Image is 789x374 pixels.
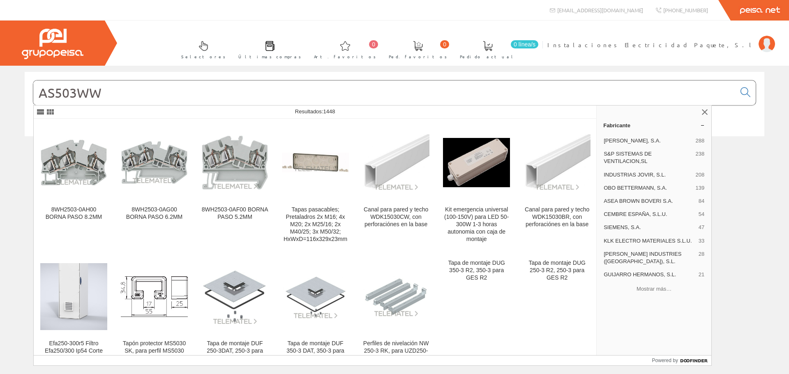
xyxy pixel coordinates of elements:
div: Canal para pared y techo WDK15030CW, con perforaciónes en la base [362,206,429,228]
a: Tapa de montaje DUG 350-3 R2, 350-3 para GES R2 [436,253,517,372]
span: [EMAIL_ADDRESS][DOMAIN_NAME] [557,7,643,14]
span: 0 [369,40,378,48]
span: 21 [699,271,704,278]
span: 139 [695,184,704,192]
div: Canal para pared y techo WDK15030BR, con perforaciónes en la base [524,206,591,228]
a: Tapa de montaje DUF 350-3 DAT, 350-3 para Telitank Tapa de montaje DUF 350-3 DAT, 350-3 para Teli... [275,253,355,372]
a: Perfiles de nivelación NW 250-3 RK, para UZD250-3 Perfiles de nivelación NW 250-3 RK, para UZD250-3 [356,253,436,372]
span: OBO BETTERMANN, S.A. [604,184,692,192]
span: 288 [695,137,704,145]
a: Canal para pared y techo WDK15030CW, con perforaciónes en la base Canal para pared y techo WDK150... [356,119,436,252]
span: 54 [699,211,704,218]
img: Tapón protector MS5030 SK, para perfil MS5030 [121,276,188,317]
input: Buscar... [33,80,736,105]
div: Kit emergencia universal (100-150V) para LED 50-300W 1-3 horas autonomia con caja de montaje [443,206,510,243]
span: [PHONE_NUMBER] [663,7,708,14]
a: Canal para pared y techo WDK15030BR, con perforaciónes en la base Canal para pared y techo WDK150... [517,119,597,252]
div: Tapa de montaje DUG 250-3 R2, 250-3 para GES R2 [524,259,591,282]
a: 8WH2503-0AH00 BORNA PASO 8.2MM 8WH2503-0AH00 BORNA PASO 8.2MM [34,119,114,252]
img: 8WH2503-0AH00 BORNA PASO 8.2MM [40,139,107,186]
div: Perfiles de nivelación NW 250-3 RK, para UZD250-3 [362,340,429,362]
a: Últimas compras [230,34,305,64]
span: 28 [699,250,704,265]
span: Instalaciones Electricidad Paquete, S.l [547,41,754,49]
a: Powered by [652,356,712,365]
span: CEMBRE ESPAÑA, S.L.U. [604,211,695,218]
img: Efa250-300r5 Filtro Efa250/300 Ip54 Corte 223x223 [40,263,107,330]
img: 8WH2503-0AG00 BORNA PASO 6.2MM [121,141,188,184]
div: Tapas pasacables; Pretaladros 2x M16; 4x M20; 2x M25/16; 2x M40/25; 3x M50/32; HxWxD=116x329x23mm [282,206,349,243]
div: Efa250-300r5 Filtro Efa250/300 Ip54 Corte 223x223 [40,340,107,362]
div: Tapa de montaje DUF 250-3DAT, 250-3 para Telitank [201,340,268,362]
span: [PERSON_NAME], S.A. [604,137,692,145]
img: Tapas pasacables; Pretaladros 2x M16; 4x M20; 2x M25/16; 2x M40/25; 3x M50/32; HxWxD=116x329x23mm [282,153,349,172]
span: SIEMENS, S.A. [604,224,695,231]
img: Grupo Peisa [22,29,83,59]
a: Tapa de montaje DUG 250-3 R2, 250-3 para GES R2 [517,253,597,372]
a: Instalaciones Electricidad Paquete, S.l [547,34,775,42]
div: Tapón protector MS5030 SK, para perfil MS5030 [121,340,188,355]
span: Powered by [652,357,678,364]
a: Efa250-300r5 Filtro Efa250/300 Ip54 Corte 223x223 Efa250-300r5 Filtro Efa250/300 Ip54 Corte 223x223 [34,253,114,372]
a: 0 línea/s Pedido actual [452,34,540,64]
span: [PERSON_NAME] INDUSTRIES ([GEOGRAPHIC_DATA]), S.L. [604,250,695,265]
a: 8WH2503-0AF00 BORNA PASO 5.2MM 8WH2503-0AF00 BORNA PASO 5.2MM [195,119,275,252]
span: 47 [699,224,704,231]
span: 238 [695,150,704,165]
span: 33 [699,237,704,245]
a: Kit emergencia universal (100-150V) para LED 50-300W 1-3 horas autonomia con caja de montaje Kit ... [436,119,517,252]
a: Tapa de montaje DUF 250-3DAT, 250-3 para Telitank Tapa de montaje DUF 250-3DAT, 250-3 para Telitank [195,253,275,372]
img: Tapa de montaje DUF 250-3DAT, 250-3 para Telitank [201,268,268,325]
a: 8WH2503-0AG00 BORNA PASO 6.2MM 8WH2503-0AG00 BORNA PASO 6.2MM [114,119,194,252]
span: 0 [440,40,449,48]
a: Tapas pasacables; Pretaladros 2x M16; 4x M20; 2x M25/16; 2x M40/25; 3x M50/32; HxWxD=116x329x23mm... [275,119,355,252]
span: 1448 [323,108,335,115]
img: 8WH2503-0AF00 BORNA PASO 5.2MM [201,135,268,190]
span: Pedido actual [460,53,516,61]
span: Art. favoritos [314,53,376,61]
img: Kit emergencia universal (100-150V) para LED 50-300W 1-3 horas autonomia con caja de montaje [443,138,510,187]
div: © Grupo Peisa [25,147,764,154]
div: 8WH2503-0AG00 BORNA PASO 6.2MM [121,206,188,221]
img: Canal para pared y techo WDK15030CW, con perforaciónes en la base [362,134,429,191]
div: 8WH2503-0AH00 BORNA PASO 8.2MM [40,206,107,221]
img: Canal para pared y techo WDK15030BR, con perforaciónes en la base [524,134,591,191]
a: Fabricante [597,119,711,132]
span: Últimas compras [238,53,301,61]
span: INDUSTRIAS JOVIR, S.L. [604,171,692,179]
span: KLK ELECTRO MATERIALES S.L.U. [604,237,695,245]
span: Ped. favoritos [389,53,447,61]
img: Perfiles de nivelación NW 250-3 RK, para UZD250-3 [362,276,429,317]
a: Selectores [173,34,230,64]
span: Selectores [181,53,226,61]
span: 0 línea/s [511,40,538,48]
span: 208 [695,171,704,179]
a: Tapón protector MS5030 SK, para perfil MS5030 Tapón protector MS5030 SK, para perfil MS5030 [114,253,194,372]
div: Tapa de montaje DUG 350-3 R2, 350-3 para GES R2 [443,259,510,282]
div: Tapa de montaje DUF 350-3 DAT, 350-3 para Telitank [282,340,349,362]
button: Mostrar más… [600,282,708,296]
div: 8WH2503-0AF00 BORNA PASO 5.2MM [201,206,268,221]
img: Tapa de montaje DUF 350-3 DAT, 350-3 para Telitank [282,274,349,319]
span: 84 [699,197,704,205]
span: ASEA BROWN BOVERI S.A. [604,197,695,205]
span: Resultados: [295,108,335,115]
span: S&P SISTEMAS DE VENTILACION,SL [604,150,692,165]
span: GUIJARRO HERMANOS, S.L. [604,271,695,278]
